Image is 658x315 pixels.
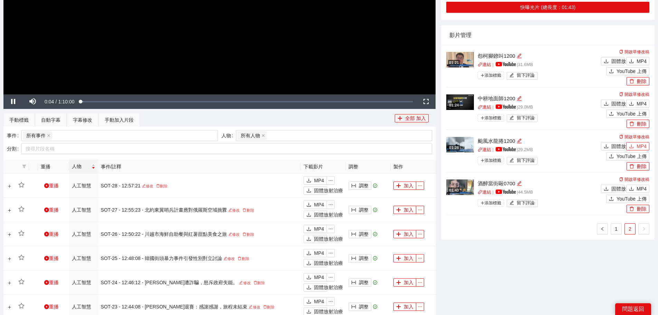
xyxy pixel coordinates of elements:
div: Progress Bar [80,101,413,102]
button: 省略 [326,201,335,209]
span: 列寬 [351,256,356,261]
font: 調整 [359,256,369,261]
font: 調整 [359,207,369,213]
span: 遊戲圈 [44,207,49,212]
button: 省略 [416,182,424,190]
img: yt_logo_rgb_light.a676ea31.png [496,104,516,109]
span: 複製 [619,92,623,96]
font: 修改 [243,281,251,285]
button: 上傳YouTube 上傳 [606,110,649,118]
span: 加 [396,304,401,310]
span: 關閉 [261,134,265,137]
font: 手動標籤 [9,117,29,123]
font: MP4 [314,178,324,183]
button: 下載MP4 [626,142,649,150]
font: 刪除 [257,281,265,285]
span: 編輯 [239,281,243,285]
span: 加 [396,256,401,261]
button: 刪除刪除 [627,77,649,85]
span: 編輯 [509,73,514,78]
font: 下載影片 [304,164,323,169]
span: 下載 [604,186,609,192]
span: 下載 [604,101,609,107]
span: 列寬 [351,280,356,286]
button: 省略 [416,303,424,311]
span: 刪除 [629,164,634,169]
span: 省略 [416,256,424,261]
span: 加 [396,232,401,237]
font: 添加標籤 [485,115,501,120]
div: 編輯 [517,52,522,60]
font: 調整 [349,164,358,169]
span: 列寬 [351,207,356,213]
button: 編輯留下評論 [507,157,537,165]
font: MP4 [314,226,324,232]
font: 29.2 [518,147,526,152]
button: 下載MP4 [304,249,327,257]
font: 調整 [359,280,369,285]
font: 調整 [359,304,369,309]
button: 下載固體放射治療 [601,142,624,150]
span: 編輯 [249,305,252,309]
button: 上傳YouTube 上傳 [606,195,649,203]
font: MP4 [314,299,324,304]
span: 編輯 [509,115,514,121]
button: 列寬調整 [349,206,371,214]
button: 下載固體放射治療 [304,259,327,267]
span: 加 [396,183,401,189]
font: | [492,62,493,67]
span: 編輯 [509,201,514,206]
span: 刪除 [629,79,634,84]
span: 下載 [306,188,311,194]
span: 下載 [306,261,311,266]
button: 加加入 [393,182,416,190]
font: 01:24 [449,103,459,107]
button: 下載固體放射治療 [601,57,624,65]
font: 重播 [41,164,50,169]
button: 省略 [326,297,335,306]
button: 列寬調整 [349,303,371,311]
span: 1:10:00 [58,99,75,104]
font: YouTube 上傳 [617,111,647,117]
font: 留下評論 [517,73,535,78]
a: 關聯連結 [478,190,491,195]
span: 列寬 [351,232,356,237]
span: / [56,99,57,104]
button: 下載固體放射治療 [304,211,327,219]
button: 編輯留下評論 [507,72,537,80]
font: 連結 [482,62,491,67]
span: 遊戲圈 [44,183,49,188]
font: 固體放射治療 [314,285,343,290]
li: 2 [624,223,636,234]
button: 下載MP4 [626,57,649,65]
span: 複製 [619,135,623,139]
span: 編輯 [517,138,522,143]
font: 添加標籤 [485,158,501,163]
span: 關閉 [47,134,50,137]
button: 加全部 加入 [395,114,429,122]
li: 1 [611,223,622,234]
font: 29.0 [518,105,526,110]
span: 下載 [629,144,634,149]
div: 編輯 [517,179,522,188]
span: 編輯 [228,232,232,236]
div: 編輯 [517,94,522,103]
font: 加入 [404,256,413,261]
span: 省略 [327,202,334,207]
span: 省略 [327,299,334,304]
li: 上一頁 [597,223,608,234]
font: 1 [615,226,618,232]
font: 修改 [232,208,240,212]
button: 刪除刪除 [627,162,649,170]
span: 省略 [416,280,424,285]
span: 編輯 [517,181,522,186]
span: 刪除 [242,232,246,236]
font: 固體放射治療 [611,101,640,106]
font: 加入 [404,207,413,213]
img: 2ddf8259-bf0d-4df0-b45e-8eda5c43b2d1.jpg [446,137,474,152]
font: 怨柯腳鐐叫1200 [478,53,515,59]
span: 上傳 [609,196,614,202]
font: 2 [629,226,631,232]
span: 關聯 [478,62,482,67]
font: 固體放射治療 [314,212,343,217]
